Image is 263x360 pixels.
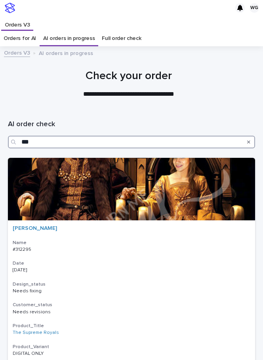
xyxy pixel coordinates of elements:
[13,281,250,288] h3: Design_status
[13,323,250,329] h3: Product_Title
[8,120,255,129] h1: AI order check
[13,267,62,273] p: [DATE]
[5,16,30,28] p: Orders V3
[13,302,250,308] h3: Customer_status
[102,30,141,46] a: Full order check
[13,240,250,246] h3: Name
[13,349,45,356] p: DIGITAL ONLY
[43,30,95,46] a: AI orders in progress
[1,16,33,30] a: Orders V3
[8,136,255,148] input: Search
[13,330,59,335] a: The Supreme Royals
[13,288,62,294] p: Needs fixing
[13,309,62,315] p: Needs revisions
[13,225,57,232] a: [PERSON_NAME]
[13,260,250,267] h3: Date
[4,48,30,57] a: Orders V3
[13,344,250,350] h3: Product_Variant
[4,30,36,46] a: Orders for AI
[8,69,249,83] h1: Check your order
[13,245,33,252] p: #312295
[250,3,259,13] div: WG
[5,3,15,13] img: stacker-logo-s-only.png
[39,48,93,57] p: AI orders in progress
